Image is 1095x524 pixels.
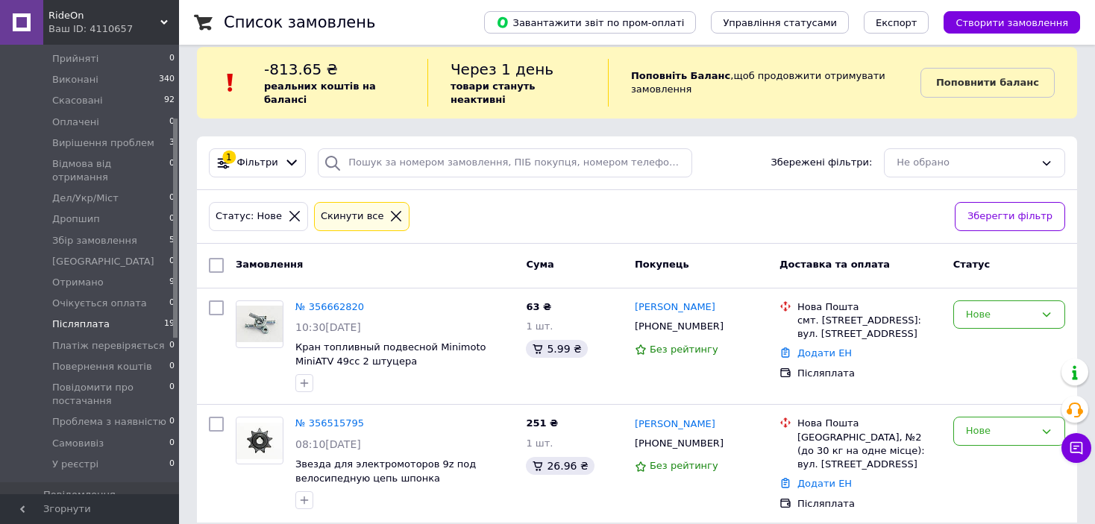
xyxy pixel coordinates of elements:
[236,306,283,342] img: Фото товару
[966,307,1035,323] div: Нове
[526,438,553,449] span: 1 шт.
[632,317,727,336] div: [PHONE_NUMBER]
[52,157,169,184] span: Відмова від отримання
[52,116,99,129] span: Оплачені
[635,259,689,270] span: Покупець
[169,437,175,450] span: 0
[953,259,991,270] span: Статус
[929,16,1080,28] a: Створити замовлення
[52,276,104,289] span: Отримано
[219,72,242,94] img: :exclamation:
[1061,433,1091,463] button: Чат з покупцем
[43,488,116,502] span: Повідомлення
[771,156,872,170] span: Збережені фільтри:
[711,11,849,34] button: Управління статусами
[295,458,476,484] a: Звезда для электромоторов 9z под велосипедную цепь шпонка
[52,415,166,429] span: Проблема з наявністю
[797,431,941,472] div: [GEOGRAPHIC_DATA], №2 (до 30 кг на одне місце): вул. [STREET_ADDRESS]
[52,458,98,471] span: У реєстрі
[52,318,110,331] span: Післяплата
[169,255,175,268] span: 0
[295,417,364,429] a: № 356515795
[52,94,103,107] span: Скасовані
[52,255,154,268] span: [GEOGRAPHIC_DATA]
[52,297,147,310] span: Очікується оплата
[237,156,278,170] span: Фільтри
[318,148,691,177] input: Пошук за номером замовлення, ПІБ покупця, номером телефону, Email, номером накладної
[169,234,175,247] span: 5
[920,68,1055,98] a: Поповнити баланс
[797,300,941,314] div: Нова Пошта
[169,360,175,373] span: 0
[264,60,338,78] span: -813.65 ₴
[169,415,175,429] span: 0
[635,417,715,432] a: [PERSON_NAME]
[876,17,917,28] span: Експорт
[264,81,376,105] b: реальних коштів на балансі
[484,11,696,34] button: Завантажити звіт по пром-оплаті
[236,417,283,464] a: Фото товару
[48,9,160,22] span: RideOn
[169,458,175,471] span: 0
[526,321,553,332] span: 1 шт.
[164,94,175,107] span: 92
[632,434,727,453] div: [PHONE_NUMBER]
[526,457,594,475] div: 26.96 ₴
[159,73,175,86] span: 340
[451,81,536,105] b: товари стануть неактивні
[169,276,175,289] span: 9
[650,344,718,355] span: Без рейтингу
[236,300,283,348] a: Фото товару
[955,202,1065,231] button: Зберегти фільтр
[295,341,486,367] a: Кран топливный подвесной Minimoto MiniATV 49сс 2 штуцера
[797,497,941,511] div: Післяплата
[236,259,303,270] span: Замовлення
[52,73,98,86] span: Виконані
[526,417,558,429] span: 251 ₴
[779,259,890,270] span: Доставка та оплата
[169,192,175,205] span: 0
[169,381,175,408] span: 0
[52,136,154,150] span: Вирішення проблем
[48,22,179,36] div: Ваш ID: 4110657
[169,212,175,226] span: 0
[797,478,852,489] a: Додати ЕН
[169,116,175,129] span: 0
[936,77,1039,88] b: Поповнити баланс
[52,339,165,353] span: Платіж перевіряється
[52,381,169,408] span: Повідомити про постачання
[52,437,104,450] span: Самовивіз
[52,212,100,226] span: Дропшип
[169,297,175,310] span: 0
[631,70,730,81] b: Поповніть Баланс
[650,460,718,471] span: Без рейтингу
[52,192,119,205] span: Дел/Укр/Міст
[608,59,920,107] div: , щоб продовжити отримувати замовлення
[169,157,175,184] span: 0
[897,155,1035,171] div: Не обрано
[164,318,175,331] span: 19
[222,151,236,164] div: 1
[944,11,1080,34] button: Створити замовлення
[635,300,715,315] a: [PERSON_NAME]
[526,259,553,270] span: Cума
[169,136,175,150] span: 3
[526,301,551,312] span: 63 ₴
[956,17,1068,28] span: Створити замовлення
[966,423,1035,439] div: Нове
[318,209,387,224] div: Cкинути все
[295,438,361,450] span: 08:10[DATE]
[723,17,837,28] span: Управління статусами
[169,339,175,353] span: 0
[797,347,852,359] a: Додати ЕН
[213,209,285,224] div: Статус: Нове
[797,367,941,380] div: Післяплата
[864,11,929,34] button: Експорт
[224,13,375,31] h1: Список замовлень
[52,360,152,373] span: Повернення коштів
[169,52,175,66] span: 0
[967,209,1052,224] span: Зберегти фільтр
[451,60,553,78] span: Через 1 день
